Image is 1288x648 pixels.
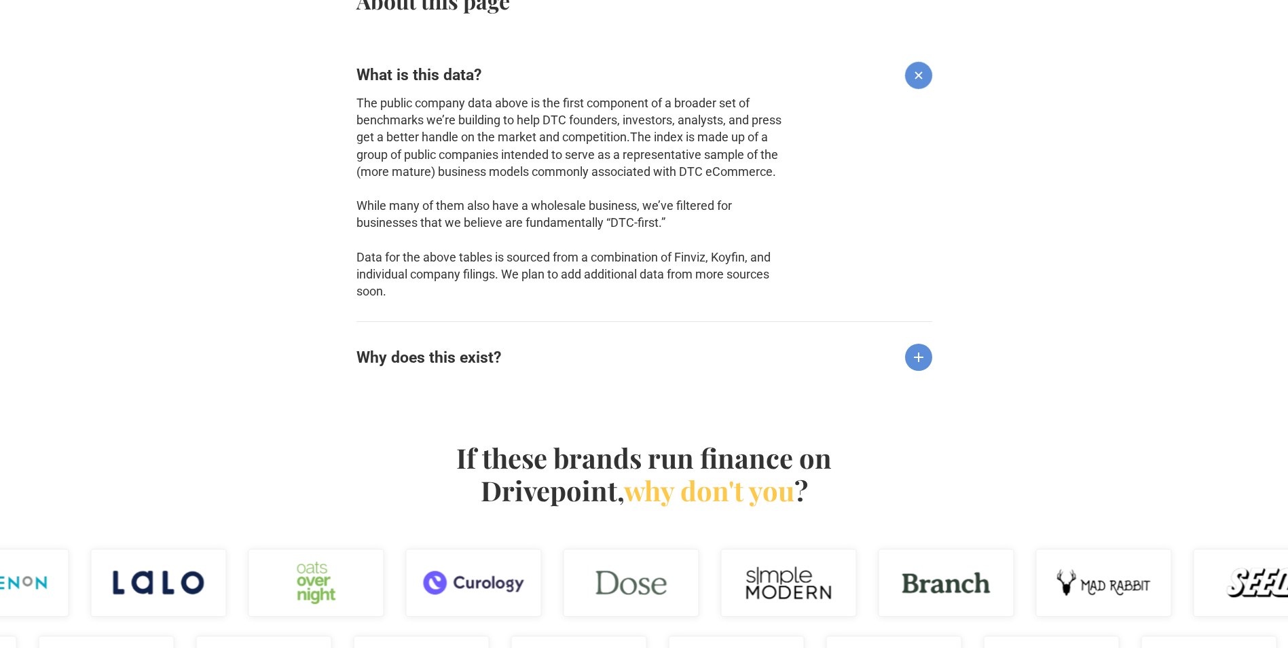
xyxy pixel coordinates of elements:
[356,94,786,300] p: The public company data above is the first component of a broader set of benchmarks we’re buildin...
[624,472,794,508] span: why don't you
[356,348,501,367] h6: Why does this exist?
[356,66,481,85] h6: What is this data?
[449,442,839,507] h4: If these brands run finance on Drivepoint, ?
